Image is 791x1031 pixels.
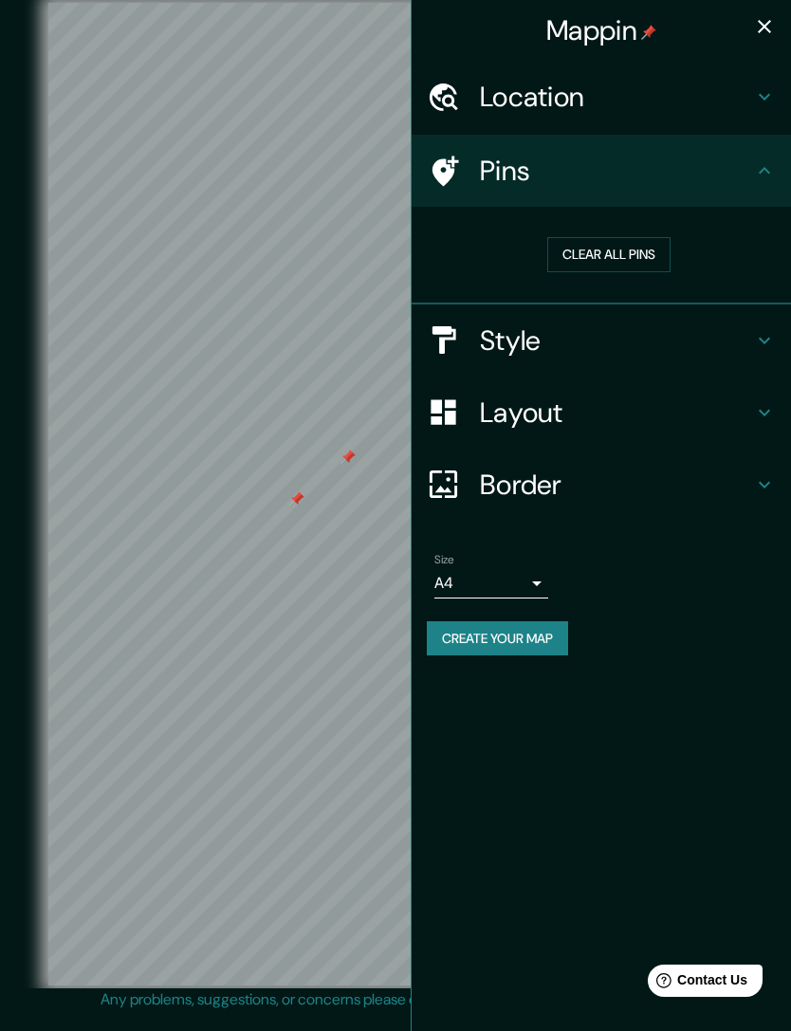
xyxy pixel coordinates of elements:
[412,135,791,207] div: Pins
[480,468,753,502] h4: Border
[412,61,791,133] div: Location
[622,957,770,1010] iframe: Help widget launcher
[480,323,753,358] h4: Style
[480,80,753,114] h4: Location
[48,3,744,985] canvas: Map
[412,304,791,377] div: Style
[101,988,684,1011] p: Any problems, suggestions, or concerns please email .
[641,25,656,40] img: pin-icon.png
[434,568,548,598] div: A4
[412,377,791,449] div: Layout
[412,449,791,521] div: Border
[434,551,454,567] label: Size
[480,154,753,188] h4: Pins
[480,396,753,430] h4: Layout
[427,621,568,656] button: Create your map
[546,13,656,47] h4: Mappin
[547,237,671,272] button: Clear all pins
